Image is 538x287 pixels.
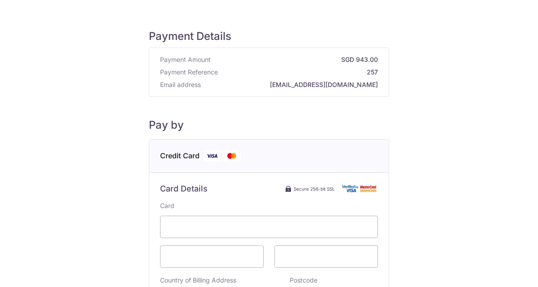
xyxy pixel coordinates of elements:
span: Payment Amount [160,55,211,64]
span: Credit Card [160,150,200,161]
iframe: Secure card expiration date input frame [168,251,256,262]
h6: Card Details [160,183,208,194]
label: Card [160,201,174,210]
span: Secure 256-bit SSL [294,185,335,192]
strong: SGD 943.00 [214,55,378,64]
iframe: Secure card security code input frame [282,251,370,262]
img: Card secure [342,185,378,192]
iframe: Secure card number input frame [168,222,370,232]
strong: 257 [221,68,378,77]
strong: [EMAIL_ADDRESS][DOMAIN_NAME] [204,80,378,89]
span: Email address [160,80,201,89]
label: Postcode [290,276,317,285]
label: Country of Billing Address [160,276,236,285]
img: Mastercard [223,150,241,161]
span: Payment Reference [160,68,218,77]
h5: Payment Details [149,30,389,43]
h5: Pay by [149,118,389,132]
img: Visa [203,150,221,161]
